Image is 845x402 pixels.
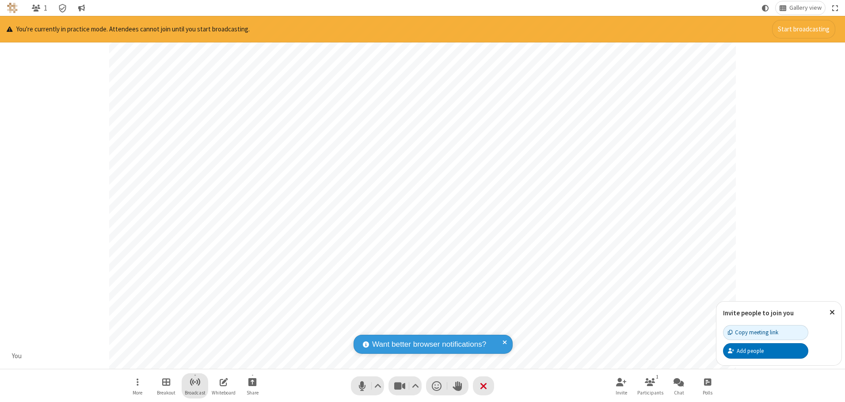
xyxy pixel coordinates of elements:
[694,373,721,398] button: Open poll
[447,376,468,395] button: Raise hand
[666,373,692,398] button: Open chat
[728,328,778,337] div: Copy meeting link
[776,1,825,15] button: Change layout
[372,376,384,395] button: Audio settings
[388,376,422,395] button: Stop video (Alt+V)
[426,376,447,395] button: Send a reaction
[28,1,51,15] button: Open participant list
[789,4,822,11] span: Gallery view
[372,339,486,350] span: Want better browser notifications?
[703,390,712,395] span: Polls
[608,373,635,398] button: Invite participants (Alt+I)
[654,373,661,381] div: 1
[133,390,142,395] span: More
[723,309,794,317] label: Invite people to join you
[823,302,841,323] button: Close popover
[182,373,208,398] button: Start broadcast
[124,373,151,398] button: Open menu
[9,351,25,361] div: You
[210,373,237,398] button: Open shared whiteboard
[829,1,842,15] button: Fullscreen
[212,390,236,395] span: Whiteboard
[239,373,266,398] button: Start sharing
[157,390,175,395] span: Breakout
[674,390,684,395] span: Chat
[351,376,384,395] button: Mute (Alt+A)
[44,4,47,12] span: 1
[7,24,250,34] p: You're currently in practice mode. Attendees cannot join until you start broadcasting.
[758,1,773,15] button: Using system theme
[74,1,88,15] button: Conversation
[247,390,259,395] span: Share
[616,390,627,395] span: Invite
[54,1,71,15] div: Meeting details Encryption enabled
[185,390,206,395] span: Broadcast
[723,325,808,340] button: Copy meeting link
[772,20,835,38] button: Start broadcasting
[637,373,663,398] button: Open participant list
[410,376,422,395] button: Video setting
[637,390,663,395] span: Participants
[7,3,18,13] img: QA Selenium DO NOT DELETE OR CHANGE
[153,373,179,398] button: Manage Breakout Rooms
[723,343,808,358] button: Add people
[473,376,494,395] button: End or leave meeting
